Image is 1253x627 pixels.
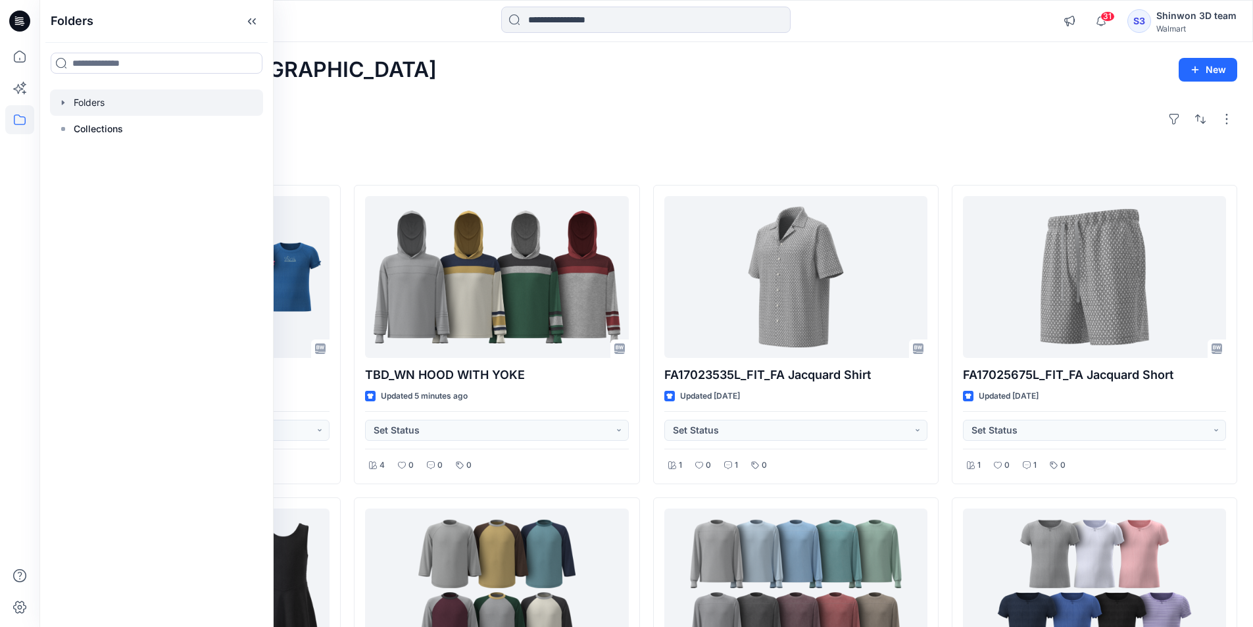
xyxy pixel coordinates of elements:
[1179,58,1237,82] button: New
[55,156,1237,172] h4: Styles
[664,196,927,359] a: FA17023535L_FIT_FA Jacquard Shirt
[664,366,927,384] p: FA17023535L_FIT_FA Jacquard Shirt
[380,459,385,472] p: 4
[1004,459,1010,472] p: 0
[977,459,981,472] p: 1
[466,459,472,472] p: 0
[1060,459,1066,472] p: 0
[680,389,740,403] p: Updated [DATE]
[1156,24,1237,34] div: Walmart
[679,459,682,472] p: 1
[437,459,443,472] p: 0
[735,459,738,472] p: 1
[963,196,1226,359] a: FA17025675L_FIT_FA Jacquard Short
[74,121,123,137] p: Collections
[1127,9,1151,33] div: S3
[762,459,767,472] p: 0
[1100,11,1115,22] span: 31
[381,389,468,403] p: Updated 5 minutes ago
[408,459,414,472] p: 0
[706,459,711,472] p: 0
[1033,459,1037,472] p: 1
[1156,8,1237,24] div: Shinwon 3D team
[979,389,1039,403] p: Updated [DATE]
[365,366,628,384] p: TBD_WN HOOD WITH YOKE
[365,196,628,359] a: TBD_WN HOOD WITH YOKE
[963,366,1226,384] p: FA17025675L_FIT_FA Jacquard Short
